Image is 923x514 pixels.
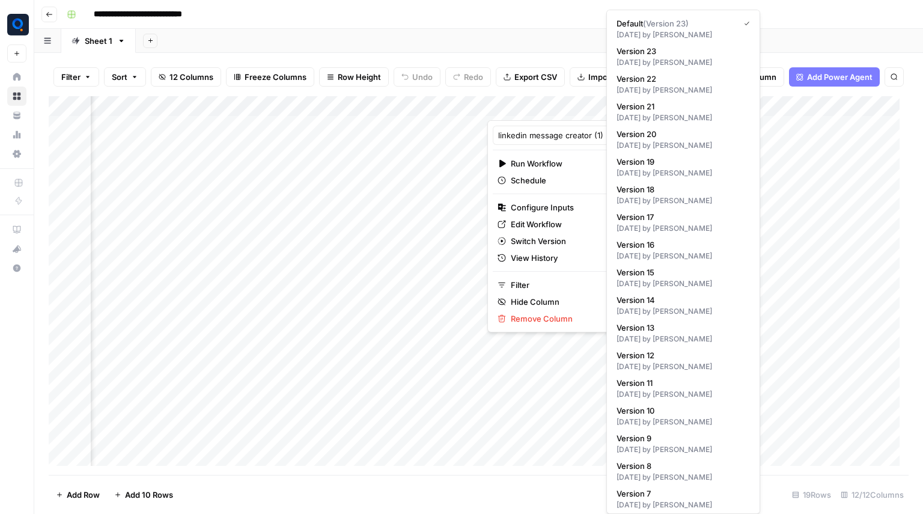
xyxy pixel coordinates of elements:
div: [DATE] by [PERSON_NAME] [617,195,750,206]
div: [DATE] by [PERSON_NAME] [617,140,750,151]
span: Version 12 [617,349,745,361]
span: Version 20 [617,128,745,140]
div: [DATE] by [PERSON_NAME] [617,278,750,289]
span: Default [617,17,734,29]
span: Version 8 [617,460,745,472]
span: Version 11 [617,377,745,389]
div: [DATE] by [PERSON_NAME] [617,444,750,455]
div: [DATE] by [PERSON_NAME] [617,417,750,427]
span: Version 17 [617,211,745,223]
div: [DATE] by [PERSON_NAME] [617,29,750,40]
span: Version 13 [617,322,745,334]
div: [DATE] by [PERSON_NAME] [617,251,750,262]
span: Version 18 [617,183,745,195]
span: Version 10 [617,405,745,417]
div: [DATE] by [PERSON_NAME] [617,85,750,96]
span: Switch Version [511,235,604,247]
span: Version 21 [617,100,745,112]
div: [DATE] by [PERSON_NAME] [617,389,750,400]
span: Version 15 [617,266,745,278]
span: ( Version 23 ) [643,19,689,28]
span: Version 22 [617,73,745,85]
span: Version 9 [617,432,745,444]
div: [DATE] by [PERSON_NAME] [617,223,750,234]
div: [DATE] by [PERSON_NAME] [617,361,750,372]
div: [DATE] by [PERSON_NAME] [617,500,750,510]
div: [DATE] by [PERSON_NAME] [617,112,750,123]
div: [DATE] by [PERSON_NAME] [617,57,750,68]
div: [DATE] by [PERSON_NAME] [617,306,750,317]
span: Version 14 [617,294,745,306]
div: [DATE] by [PERSON_NAME] [617,472,750,483]
span: Version 19 [617,156,745,168]
div: [DATE] by [PERSON_NAME] [617,168,750,179]
span: Version 16 [617,239,745,251]
span: Version 7 [617,488,745,500]
span: Version 23 [617,45,745,57]
div: [DATE] by [PERSON_NAME] [617,334,750,344]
